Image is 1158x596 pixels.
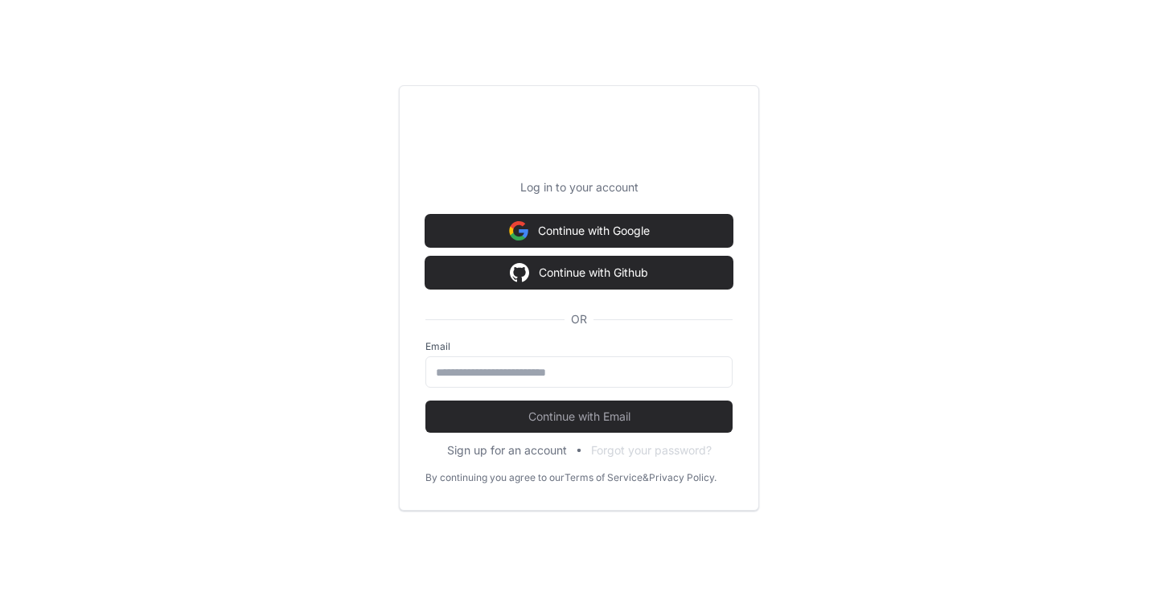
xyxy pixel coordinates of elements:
p: Log in to your account [425,179,733,195]
span: Continue with Email [425,409,733,425]
button: Sign up for an account [447,442,567,458]
label: Email [425,340,733,353]
a: Privacy Policy. [649,471,717,484]
div: & [643,471,649,484]
img: Sign in with google [510,257,529,289]
img: Sign in with google [509,215,528,247]
button: Forgot your password? [591,442,712,458]
div: By continuing you agree to our [425,471,565,484]
button: Continue with Github [425,257,733,289]
button: Continue with Email [425,401,733,433]
a: Terms of Service [565,471,643,484]
span: OR [565,311,593,327]
button: Continue with Google [425,215,733,247]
